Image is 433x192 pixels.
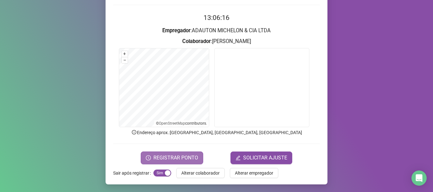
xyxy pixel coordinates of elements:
span: REGISTRAR PONTO [153,154,198,162]
span: Alterar colaborador [181,170,220,177]
span: clock-circle [146,155,151,160]
strong: Colaborador [182,38,211,44]
span: SOLICITAR AJUSTE [243,154,287,162]
h3: : ADAUTON MICHELON & CIA LTDA [113,27,320,35]
button: + [122,51,128,57]
button: REGISTRAR PONTO [141,152,203,164]
li: © contributors. [156,121,207,126]
div: Open Intercom Messenger [411,170,427,186]
label: Sair após registrar [113,168,153,178]
h3: : [PERSON_NAME] [113,37,320,46]
p: Endereço aprox. : [GEOGRAPHIC_DATA], [GEOGRAPHIC_DATA], [GEOGRAPHIC_DATA] [113,129,320,136]
button: editSOLICITAR AJUSTE [230,152,292,164]
button: Alterar colaborador [176,168,225,178]
button: – [122,57,128,63]
strong: Empregador [162,28,191,34]
span: info-circle [131,129,137,135]
time: 13:06:16 [204,14,229,22]
span: Alterar empregador [235,170,273,177]
span: edit [236,155,241,160]
button: Alterar empregador [230,168,278,178]
a: OpenStreetMap [159,121,185,126]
